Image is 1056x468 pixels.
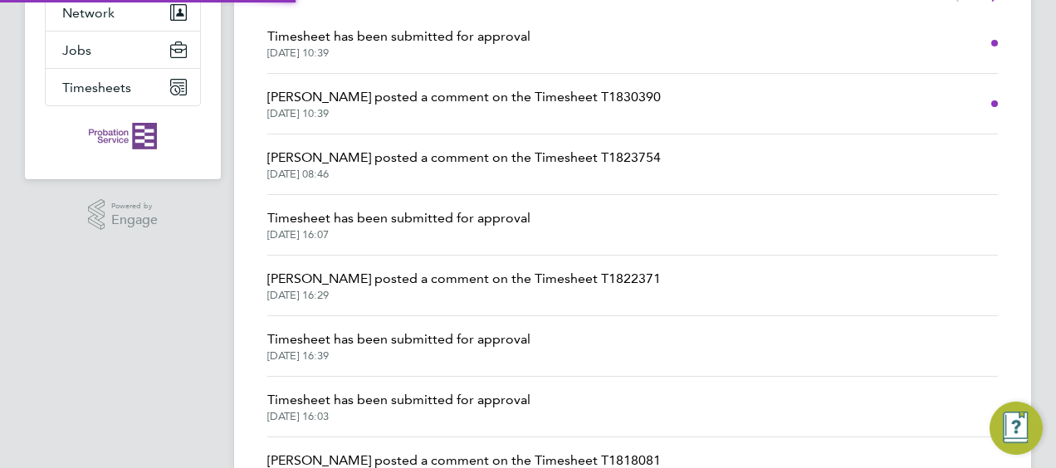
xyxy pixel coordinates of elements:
[267,390,530,423] a: Timesheet has been submitted for approval[DATE] 16:03
[46,69,200,105] button: Timesheets
[267,269,661,289] span: [PERSON_NAME] posted a comment on the Timesheet T1822371
[990,402,1043,455] button: Engage Resource Center
[267,390,530,410] span: Timesheet has been submitted for approval
[62,5,115,21] span: Network
[267,168,661,181] span: [DATE] 08:46
[267,107,661,120] span: [DATE] 10:39
[46,32,200,68] button: Jobs
[267,289,661,302] span: [DATE] 16:29
[267,148,661,181] a: [PERSON_NAME] posted a comment on the Timesheet T1823754[DATE] 08:46
[88,199,159,231] a: Powered byEngage
[267,269,661,302] a: [PERSON_NAME] posted a comment on the Timesheet T1822371[DATE] 16:29
[267,27,530,60] a: Timesheet has been submitted for approval[DATE] 10:39
[267,349,530,363] span: [DATE] 16:39
[267,228,530,241] span: [DATE] 16:07
[111,213,158,227] span: Engage
[267,208,530,228] span: Timesheet has been submitted for approval
[267,329,530,363] a: Timesheet has been submitted for approval[DATE] 16:39
[267,87,661,120] a: [PERSON_NAME] posted a comment on the Timesheet T1830390[DATE] 10:39
[267,329,530,349] span: Timesheet has been submitted for approval
[267,46,530,60] span: [DATE] 10:39
[267,410,530,423] span: [DATE] 16:03
[267,208,530,241] a: Timesheet has been submitted for approval[DATE] 16:07
[62,80,131,95] span: Timesheets
[267,27,530,46] span: Timesheet has been submitted for approval
[62,42,91,58] span: Jobs
[89,123,156,149] img: probationservice-logo-retina.png
[111,199,158,213] span: Powered by
[267,87,661,107] span: [PERSON_NAME] posted a comment on the Timesheet T1830390
[267,148,661,168] span: [PERSON_NAME] posted a comment on the Timesheet T1823754
[45,123,201,149] a: Go to home page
